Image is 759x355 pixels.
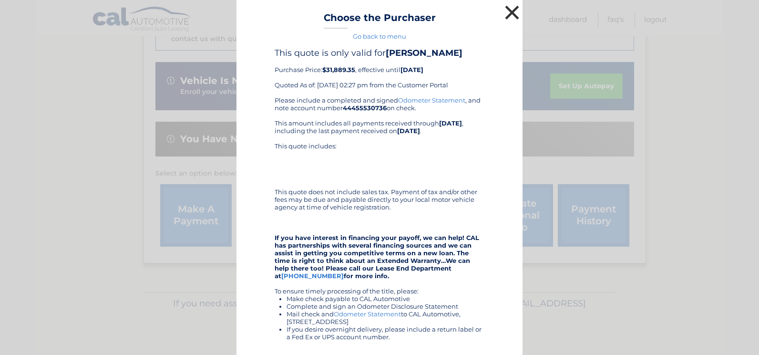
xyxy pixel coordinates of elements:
[322,66,355,73] b: $31,889.35
[343,104,387,112] b: 44455530736
[287,325,484,341] li: If you desire overnight delivery, please include a return label or a Fed Ex or UPS account number.
[287,310,484,325] li: Mail check and to CAL Automotive, [STREET_ADDRESS]
[400,66,423,73] b: [DATE]
[287,295,484,303] li: Make check payable to CAL Automotive
[397,127,420,135] b: [DATE]
[353,32,406,40] a: Go back to menu
[324,12,436,29] h3: Choose the Purchaser
[275,142,484,180] div: This quote includes:
[281,272,344,280] a: [PHONE_NUMBER]
[334,310,401,318] a: Odometer Statement
[275,48,484,96] div: Purchase Price: , effective until Quoted As of: [DATE] 02:27 pm from the Customer Portal
[439,119,462,127] b: [DATE]
[275,48,484,58] h4: This quote is only valid for
[386,48,462,58] b: [PERSON_NAME]
[287,303,484,310] li: Complete and sign an Odometer Disclosure Statement
[503,3,522,22] button: ×
[275,234,479,280] strong: If you have interest in financing your payoff, we can help! CAL has partnerships with several fin...
[398,96,465,104] a: Odometer Statement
